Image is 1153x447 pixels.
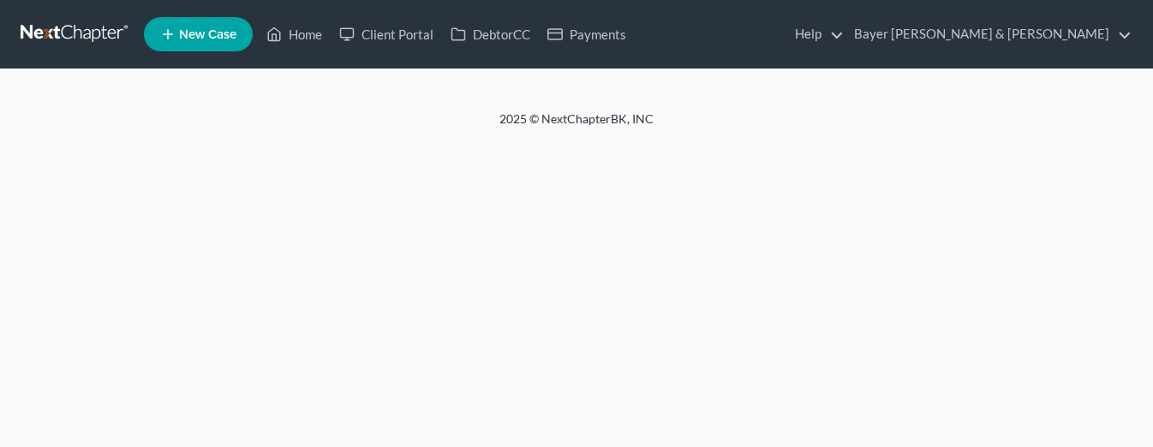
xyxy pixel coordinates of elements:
[786,19,844,50] a: Help
[88,110,1065,141] div: 2025 © NextChapterBK, INC
[144,17,253,51] new-legal-case-button: New Case
[442,19,539,50] a: DebtorCC
[845,19,1132,50] a: Bayer [PERSON_NAME] & [PERSON_NAME]
[258,19,331,50] a: Home
[331,19,442,50] a: Client Portal
[539,19,635,50] a: Payments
